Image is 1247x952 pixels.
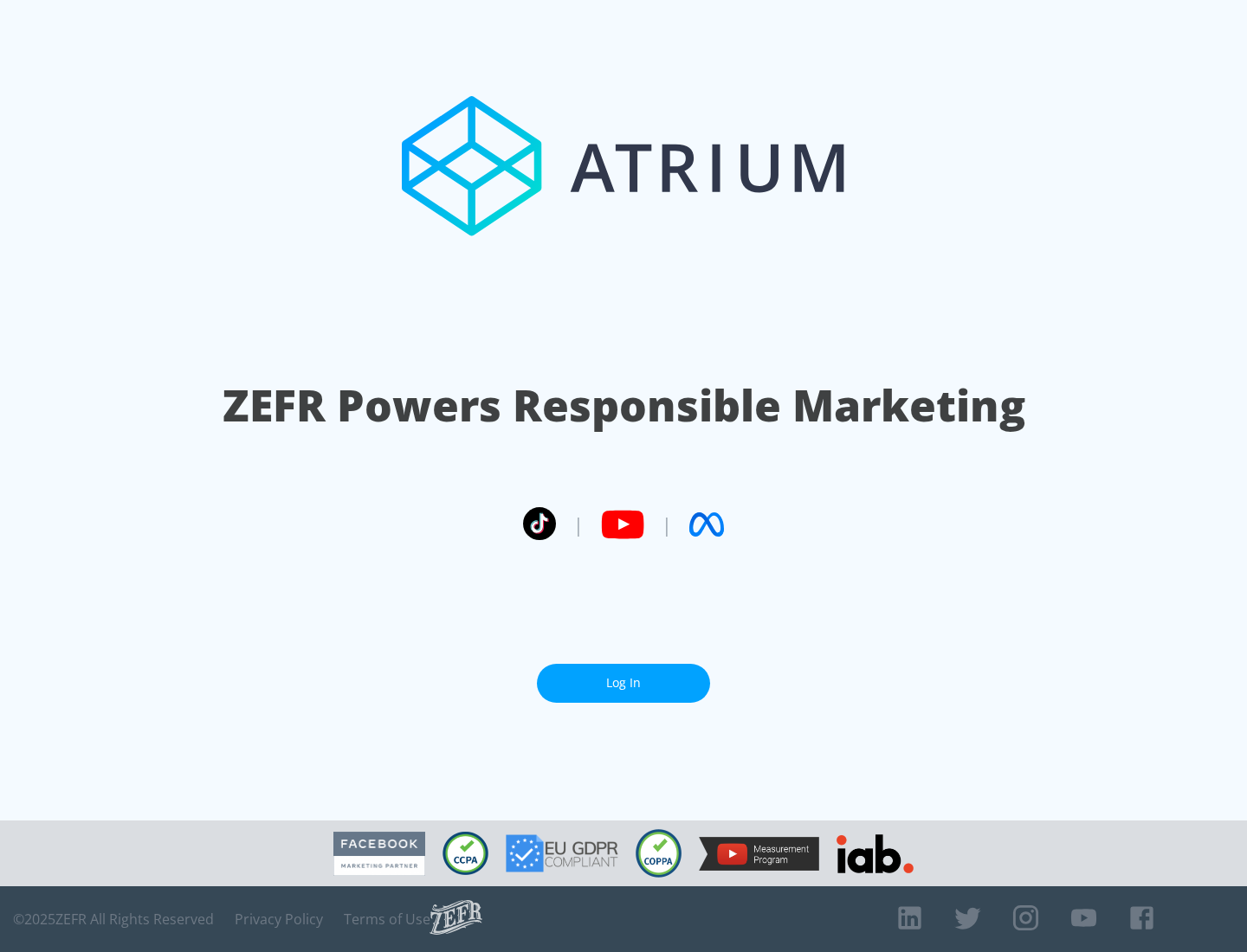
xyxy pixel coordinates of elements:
img: GDPR Compliant [506,834,618,872]
a: Terms of Use [344,910,430,928]
a: Privacy Policy [235,910,323,928]
span: | [573,511,584,537]
img: COPPA Compliant [636,829,682,878]
img: Facebook Marketing Partner [333,832,425,876]
img: CCPA Compliant [443,832,488,875]
a: Log In [537,664,710,703]
span: | [662,511,672,537]
img: IAB [837,834,914,873]
h1: ZEFR Powers Responsible Marketing [223,376,1025,435]
img: YouTube Measurement Program [699,837,819,871]
span: © 2025 ZEFR All Rights Reserved [13,910,214,928]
